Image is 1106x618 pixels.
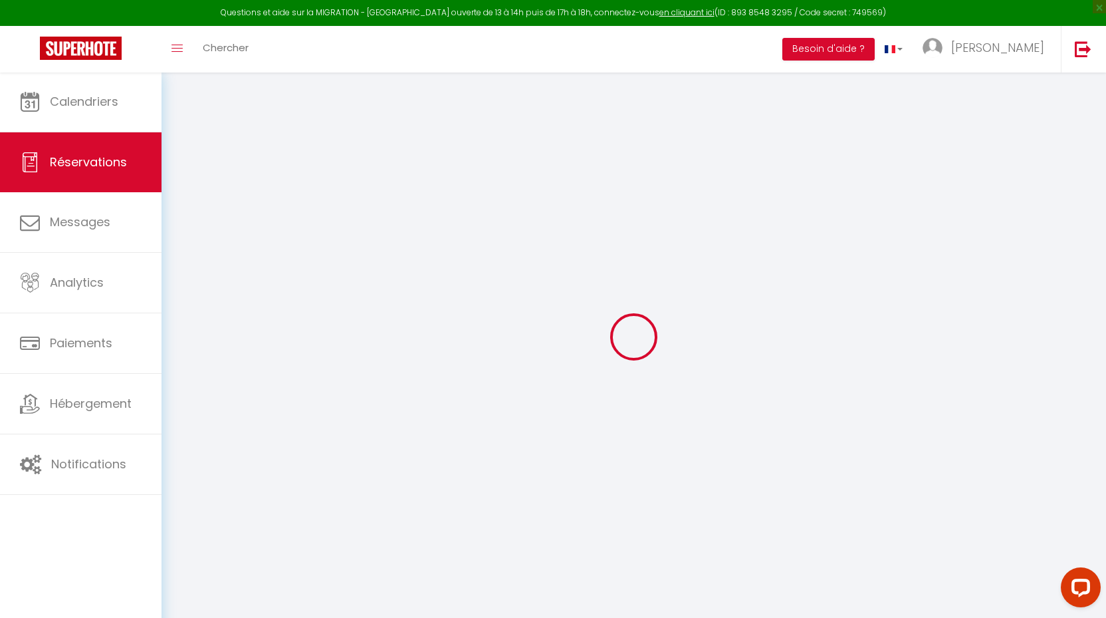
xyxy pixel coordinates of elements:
[913,26,1061,73] a: ... [PERSON_NAME]
[203,41,249,55] span: Chercher
[50,274,104,291] span: Analytics
[50,214,110,230] span: Messages
[50,154,127,170] span: Réservations
[1075,41,1091,57] img: logout
[782,38,875,61] button: Besoin d'aide ?
[40,37,122,60] img: Super Booking
[51,456,126,472] span: Notifications
[50,335,112,351] span: Paiements
[1050,562,1106,618] iframe: LiveChat chat widget
[50,395,132,412] span: Hébergement
[951,39,1044,56] span: [PERSON_NAME]
[193,26,259,73] a: Chercher
[50,93,118,110] span: Calendriers
[923,38,942,58] img: ...
[659,7,715,18] a: en cliquant ici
